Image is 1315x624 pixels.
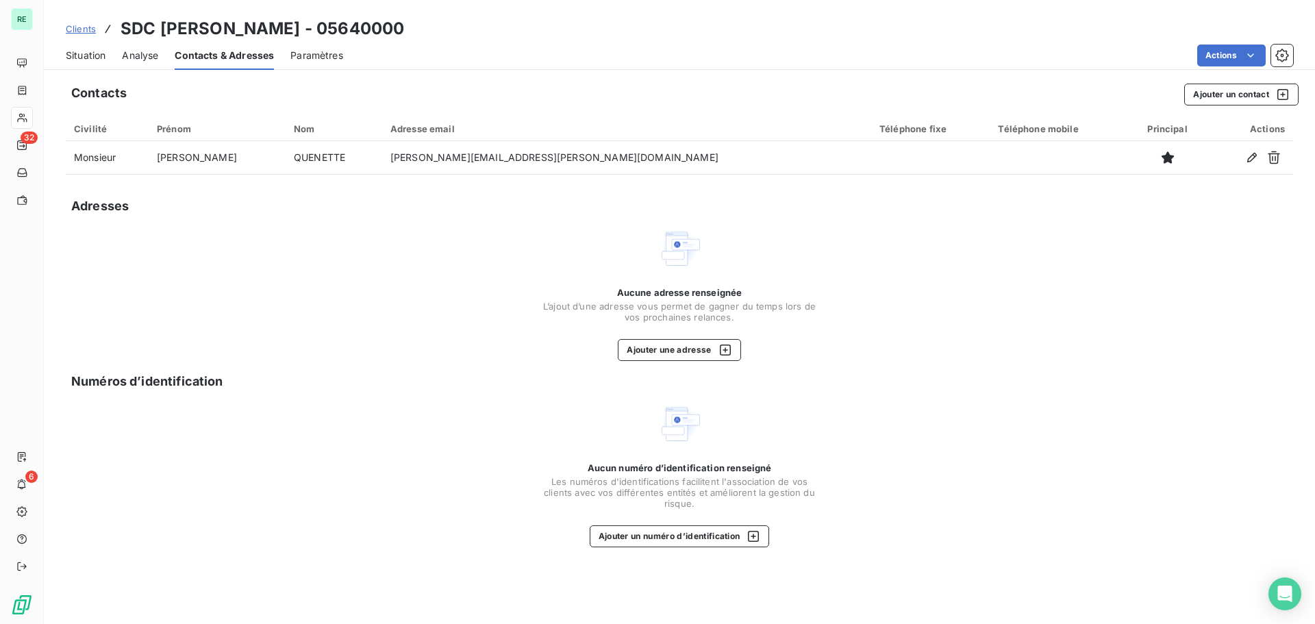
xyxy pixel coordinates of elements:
[1184,84,1299,105] button: Ajouter un contact
[66,22,96,36] a: Clients
[590,525,770,547] button: Ajouter un numéro d’identification
[11,8,33,30] div: RE
[11,594,33,616] img: Logo LeanPay
[66,23,96,34] span: Clients
[175,49,274,62] span: Contacts & Adresses
[998,123,1119,134] div: Téléphone mobile
[1136,123,1199,134] div: Principal
[390,123,863,134] div: Adresse email
[66,49,105,62] span: Situation
[21,132,38,144] span: 32
[382,141,871,174] td: [PERSON_NAME][EMAIL_ADDRESS][PERSON_NAME][DOMAIN_NAME]
[879,123,981,134] div: Téléphone fixe
[588,462,772,473] span: Aucun numéro d’identification renseigné
[1268,577,1301,610] div: Open Intercom Messenger
[121,16,404,41] h3: SDC [PERSON_NAME] - 05640000
[542,301,816,323] span: L’ajout d’une adresse vous permet de gagner du temps lors de vos prochaines relances.
[149,141,286,174] td: [PERSON_NAME]
[657,402,701,446] img: Empty state
[25,471,38,483] span: 6
[74,123,140,134] div: Civilité
[66,141,149,174] td: Monsieur
[1216,123,1285,134] div: Actions
[657,227,701,271] img: Empty state
[542,476,816,509] span: Les numéros d'identifications facilitent l'association de vos clients avec vos différentes entité...
[290,49,343,62] span: Paramètres
[122,49,158,62] span: Analyse
[286,141,382,174] td: QUENETTE
[71,197,129,216] h5: Adresses
[71,372,223,391] h5: Numéros d’identification
[618,339,740,361] button: Ajouter une adresse
[294,123,374,134] div: Nom
[617,287,742,298] span: Aucune adresse renseignée
[1197,45,1266,66] button: Actions
[157,123,277,134] div: Prénom
[71,84,127,103] h5: Contacts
